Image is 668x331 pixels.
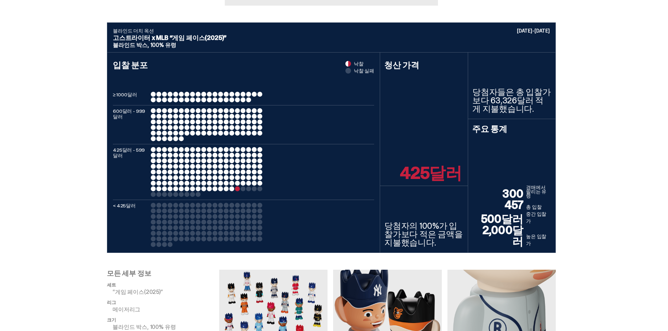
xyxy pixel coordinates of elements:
font: 경매에서 팔리는 유령 [526,184,546,199]
font: 블라인드 더치 옥션 [113,28,154,34]
font: 500달러 [481,212,523,226]
font: 고스트라이터 x MLB “게임 페이스(2025)” [113,34,227,42]
font: < 425달러 [113,202,136,209]
font: 총 입찰 [526,204,541,210]
font: 425달러 [400,162,462,184]
font: 리그 [107,299,116,305]
font: 당첨자들은 총 입찰가보다 63,326달러 적게 지불했습니다. [472,87,551,114]
font: 2,000달러 [483,223,523,249]
font: 블라인드 박스, 100% 유령 [113,323,176,331]
font: 당첨자의 100%가 입찰가보다 적은 금액을 지불했습니다. [384,220,463,248]
font: ≥ 1000달러 [113,91,137,98]
font: 457 [505,198,523,212]
font: 모든 세부 정보 [107,269,151,278]
font: 입찰 분포 [113,60,148,70]
font: 425달러 - 599달러 [113,147,145,159]
font: “게임 페이스(2025)” [113,288,163,296]
font: 블라인드 박스, [113,41,149,49]
font: 세트 [107,282,116,288]
font: 600달러 - 999달러 [113,108,145,120]
font: 낙찰 [354,61,364,67]
font: 주요 통계 [472,123,507,134]
font: 낙찰 실패 [354,68,374,74]
font: 중간 입찰가 [526,211,546,224]
font: 100% 유령 [150,41,176,49]
font: [DATE]-[DATE] [517,28,550,34]
font: 300 [502,186,523,201]
font: 높은 입찰가 [526,233,546,247]
font: 청산 가격 [384,60,419,70]
font: 크기 [107,317,116,323]
font: 메이저리그 [113,306,140,313]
